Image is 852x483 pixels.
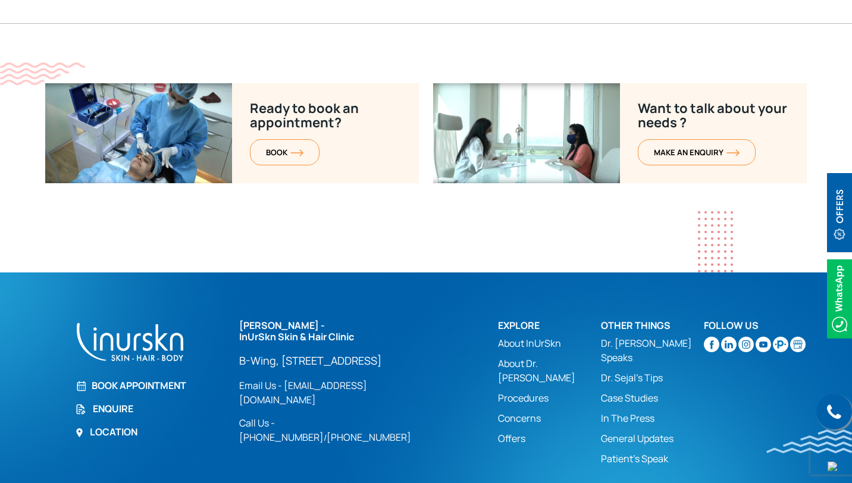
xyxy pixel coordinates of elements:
[726,149,740,156] img: orange-arrow
[75,428,84,437] img: Location
[601,336,704,365] a: Dr. [PERSON_NAME] Speaks
[498,336,601,350] a: About InUrSkn
[433,83,620,183] img: Ready-to-book
[698,211,733,272] img: dotes1
[75,425,225,439] a: Location
[766,429,852,453] img: bluewave
[498,431,601,446] a: Offers
[75,378,225,393] a: Book Appointment
[601,320,704,331] h2: Other Things
[290,149,303,156] img: orange-arrow
[498,411,601,425] a: Concerns
[721,337,737,352] img: linkedin
[250,139,319,165] a: BOOKorange-arrow
[327,431,411,444] a: [PHONE_NUMBER]
[601,411,704,425] a: In The Press
[601,431,704,446] a: General Updates
[638,101,789,130] p: Want to talk about your needs ?
[638,139,756,165] a: MAKE AN enquiryorange-arrow
[601,371,704,385] a: Dr. Sejal's Tips
[827,291,852,305] a: Whatsappicon
[773,337,788,352] img: sejal-saheta-dermatologist
[827,259,852,338] img: Whatsappicon
[250,101,401,130] p: Ready to book an appointment?
[827,173,852,252] img: offerBt
[654,147,740,158] span: MAKE AN enquiry
[828,462,837,471] img: up-blue-arrow.svg
[704,320,807,331] h2: Follow Us
[75,403,87,415] img: Enquire
[498,356,601,385] a: About Dr. [PERSON_NAME]
[75,402,225,416] a: Enquire
[756,337,771,352] img: youtube
[75,320,185,363] img: inurskn-footer-logo
[498,320,601,331] h2: Explore
[790,337,806,352] img: Skin-and-Hair-Clinic
[266,147,303,158] span: BOOK
[704,337,719,352] img: facebook
[239,416,324,444] a: Call Us - [PHONE_NUMBER]
[498,391,601,405] a: Procedures
[738,337,754,352] img: instagram
[239,320,436,343] h2: [PERSON_NAME] - InUrSkn Skin & Hair Clinic
[239,320,484,444] div: /
[239,353,436,368] a: B-Wing, [STREET_ADDRESS]
[239,378,436,407] a: Email Us - [EMAIL_ADDRESS][DOMAIN_NAME]
[601,451,704,466] a: Patient’s Speak
[601,391,704,405] a: Case Studies
[75,381,86,391] img: Book Appointment
[45,83,232,183] img: Want-to-talk-about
